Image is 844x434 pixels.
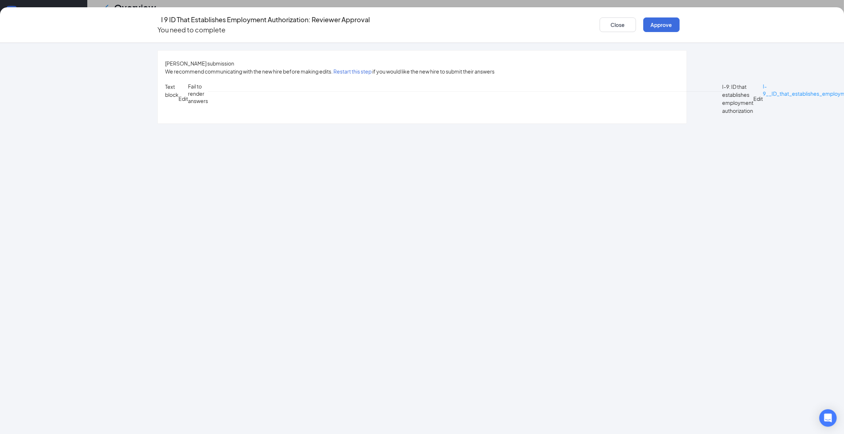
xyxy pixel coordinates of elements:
[600,17,636,32] button: Close
[161,15,370,25] h4: I 9 ID That Establishes Employment Authorization: Reviewer Approval
[753,95,763,102] span: Edit
[165,60,234,67] span: [PERSON_NAME] submission
[179,95,188,102] span: Edit
[165,83,179,115] span: Text block
[643,17,680,32] button: Approve
[819,409,837,427] div: Open Intercom Messenger
[333,67,372,75] button: Restart this step
[165,67,495,75] span: We recommend communicating with the new hire before making edits. if you would like the new hire ...
[157,25,370,35] p: You need to complete
[188,83,208,104] div: Fail to render answers
[179,83,188,115] button: Edit
[722,83,753,115] span: I-9: ID that establishes employment authorization
[753,83,763,115] button: Edit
